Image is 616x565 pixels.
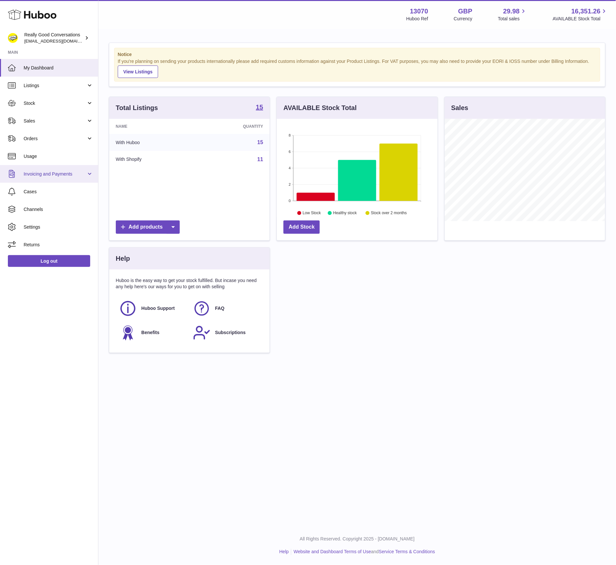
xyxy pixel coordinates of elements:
span: Cases [24,189,93,195]
p: All Rights Reserved. Copyright 2025 - [DOMAIN_NAME] [104,536,611,542]
th: Quantity [196,119,270,134]
a: Add Stock [283,220,320,234]
a: Add products [116,220,180,234]
span: 29.98 [503,7,520,16]
a: 15 [257,140,263,145]
a: Website and Dashboard Terms of Use [294,549,371,555]
a: Huboo Support [119,300,186,317]
strong: 15 [256,104,263,110]
text: 8 [289,133,291,137]
a: View Listings [118,66,158,78]
div: If you're planning on sending your products internationally please add required customs informati... [118,58,597,78]
span: Subscriptions [215,330,246,336]
span: [EMAIL_ADDRESS][DOMAIN_NAME] [24,38,96,44]
span: Stock [24,100,86,106]
div: Really Good Conversations [24,32,83,44]
a: 29.98 Total sales [498,7,527,22]
td: With Huboo [109,134,196,151]
strong: GBP [458,7,472,16]
a: 15 [256,104,263,112]
img: hello@reallygoodconversations.co [8,33,18,43]
a: Subscriptions [193,324,260,342]
span: Listings [24,83,86,89]
h3: Help [116,254,130,263]
a: Benefits [119,324,186,342]
span: Orders [24,136,86,142]
text: Healthy stock [333,211,357,215]
span: Returns [24,242,93,248]
a: Service Terms & Conditions [379,549,435,555]
strong: Notice [118,51,597,58]
span: Invoicing and Payments [24,171,86,177]
li: and [291,549,435,555]
a: 11 [257,157,263,162]
span: 16,351.26 [571,7,601,16]
span: Benefits [141,330,159,336]
span: Sales [24,118,86,124]
text: 2 [289,182,291,186]
strong: 13070 [410,7,428,16]
span: Total sales [498,16,527,22]
span: Usage [24,153,93,160]
text: 6 [289,150,291,154]
h3: AVAILABLE Stock Total [283,104,357,112]
text: 0 [289,199,291,203]
a: Help [279,549,289,555]
p: Huboo is the easy way to get your stock fulfilled. But incase you need any help here's our ways f... [116,277,263,290]
a: Log out [8,255,90,267]
a: 16,351.26 AVAILABLE Stock Total [553,7,608,22]
a: FAQ [193,300,260,317]
span: FAQ [215,305,225,311]
div: Currency [454,16,473,22]
div: Huboo Ref [406,16,428,22]
th: Name [109,119,196,134]
h3: Total Listings [116,104,158,112]
span: My Dashboard [24,65,93,71]
span: AVAILABLE Stock Total [553,16,608,22]
h3: Sales [451,104,468,112]
text: Low Stock [303,211,321,215]
span: Settings [24,224,93,230]
text: 4 [289,166,291,170]
td: With Shopify [109,151,196,168]
text: Stock over 2 months [371,211,407,215]
span: Channels [24,206,93,213]
span: Huboo Support [141,305,175,311]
